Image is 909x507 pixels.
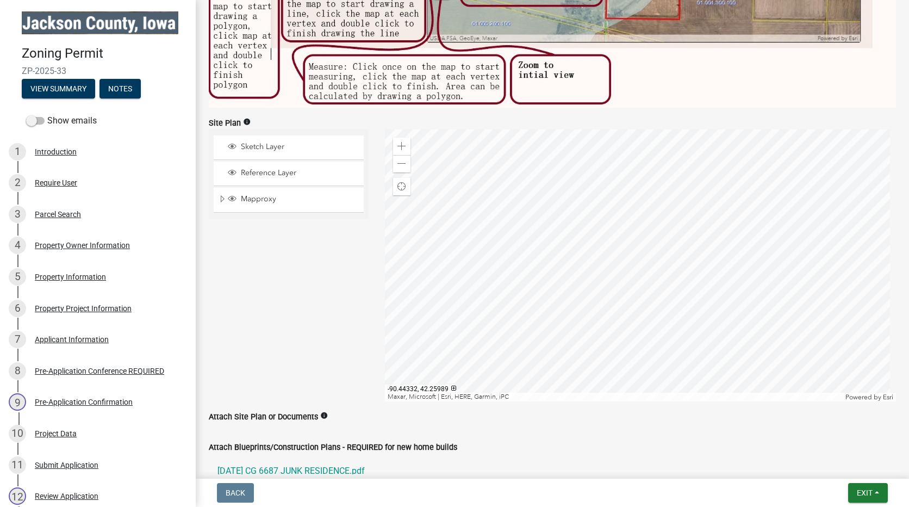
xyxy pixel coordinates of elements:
[213,133,365,216] ul: Layer List
[843,393,896,401] div: Powered by
[22,85,95,94] wm-modal-confirm: Summary
[9,268,26,286] div: 5
[99,85,141,94] wm-modal-confirm: Notes
[883,393,893,401] a: Esri
[22,11,178,34] img: Jackson County, Iowa
[9,362,26,380] div: 8
[385,393,843,401] div: Maxar, Microsoft | Esri, HERE, Garmin, iPC
[9,237,26,254] div: 4
[209,458,896,484] a: [DATE] CG 6687 JUNK RESIDENCE.pdf
[9,456,26,474] div: 11
[393,138,410,155] div: Zoom in
[217,483,254,503] button: Back
[9,143,26,160] div: 1
[35,336,109,343] div: Applicant Information
[35,367,164,375] div: Pre-Application Conference REQUIRED
[35,148,77,156] div: Introduction
[393,178,410,195] div: Find my location
[218,194,226,206] span: Expand
[35,179,77,187] div: Require User
[26,114,97,127] label: Show emails
[238,194,360,204] span: Mapproxy
[214,135,364,160] li: Sketch Layer
[9,300,26,317] div: 6
[214,188,364,213] li: Mapproxy
[35,430,77,437] div: Project Data
[209,120,241,127] label: Site Plan
[243,118,251,126] i: info
[9,487,26,505] div: 12
[22,46,187,61] h4: Zoning Permit
[857,489,873,497] span: Exit
[320,412,328,419] i: info
[35,461,98,469] div: Submit Application
[35,211,81,218] div: Parcel Search
[848,483,888,503] button: Exit
[226,168,360,179] div: Reference Layer
[9,331,26,348] div: 7
[99,79,141,98] button: Notes
[226,142,360,153] div: Sketch Layer
[9,206,26,223] div: 3
[35,242,130,249] div: Property Owner Information
[35,398,133,406] div: Pre-Application Confirmation
[214,162,364,186] li: Reference Layer
[9,174,26,191] div: 2
[35,273,106,281] div: Property Information
[209,413,318,421] label: Attach Site Plan or Documents
[22,66,174,76] span: ZP-2025-33
[238,142,360,152] span: Sketch Layer
[9,425,26,442] div: 10
[393,155,410,172] div: Zoom out
[238,168,360,178] span: Reference Layer
[226,489,245,497] span: Back
[226,194,360,205] div: Mapproxy
[9,393,26,411] div: 9
[35,492,98,500] div: Review Application
[209,444,457,452] label: Attach Blueprints/Construction Plans - REQUIRED for new home builds
[22,79,95,98] button: View Summary
[35,305,132,312] div: Property Project Information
